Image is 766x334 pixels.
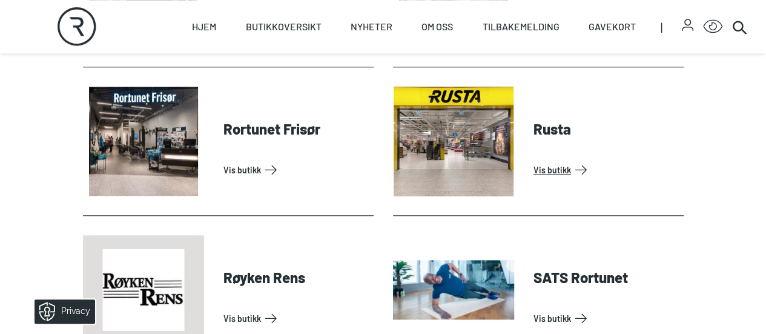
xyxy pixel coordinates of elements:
[533,160,679,179] a: Vis Butikk: Rusta
[12,295,111,328] iframe: Manage Preferences
[223,160,369,179] a: Vis Butikk: Rortunet Frisør
[223,309,369,328] a: Vis Butikk: Røyken Rens
[533,309,679,328] a: Vis Butikk: SATS Rortunet
[703,17,722,36] button: Open Accessibility Menu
